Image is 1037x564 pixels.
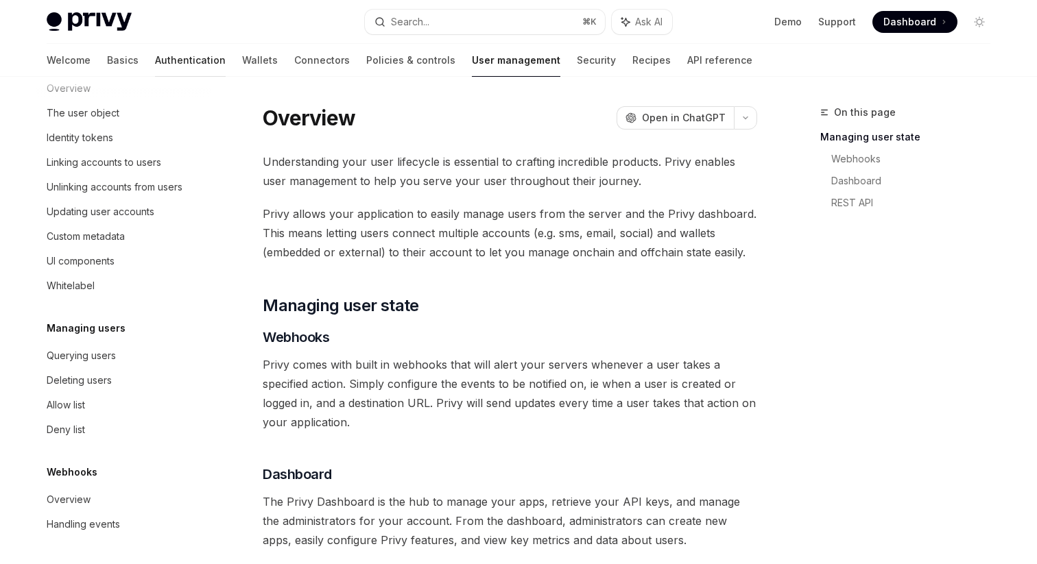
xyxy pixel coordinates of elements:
span: Dashboard [263,465,332,484]
button: Toggle dark mode [968,11,990,33]
a: API reference [687,44,752,77]
a: Dashboard [831,170,1001,192]
a: Dashboard [872,11,957,33]
div: The user object [47,105,119,121]
a: Demo [774,15,802,29]
div: Handling events [47,516,120,532]
a: Basics [107,44,139,77]
div: UI components [47,253,115,269]
span: On this page [834,104,896,121]
img: light logo [47,12,132,32]
a: Overview [36,487,211,512]
h1: Overview [263,106,355,130]
a: Security [577,44,616,77]
button: Ask AI [612,10,672,34]
a: Webhooks [831,148,1001,170]
span: Webhooks [263,328,329,347]
a: Custom metadata [36,224,211,249]
a: Deny list [36,417,211,442]
a: UI components [36,249,211,273]
a: Linking accounts to users [36,150,211,175]
div: Deny list [47,421,85,438]
span: Open in ChatGPT [642,111,726,125]
div: Querying users [47,347,116,364]
a: Connectors [294,44,350,77]
span: Ask AI [635,15,663,29]
a: REST API [831,192,1001,214]
h5: Webhooks [47,464,97,480]
div: Overview [47,491,91,508]
span: Privy allows your application to easily manage users from the server and the Privy dashboard. Thi... [263,204,757,262]
div: Whitelabel [47,278,95,294]
a: Unlinking accounts from users [36,175,211,199]
a: Querying users [36,343,211,368]
a: Identity tokens [36,125,211,150]
a: User management [472,44,560,77]
button: Search...⌘K [365,10,605,34]
span: ⌘ K [582,16,597,27]
span: Understanding your user lifecycle is essential to crafting incredible products. Privy enables use... [263,152,757,191]
a: Updating user accounts [36,199,211,224]
div: Unlinking accounts from users [47,179,182,195]
a: Deleting users [36,368,211,393]
div: Deleting users [47,372,112,389]
div: Updating user accounts [47,204,154,220]
span: Privy comes with built in webhooks that will alert your servers whenever a user takes a specified... [263,355,757,432]
h5: Managing users [47,320,126,336]
div: Custom metadata [47,228,125,245]
a: Handling events [36,512,211,537]
a: Authentication [155,44,226,77]
a: Recipes [632,44,671,77]
a: Allow list [36,393,211,417]
span: Managing user state [263,295,419,317]
button: Open in ChatGPT [617,106,734,130]
a: Policies & controls [366,44,455,77]
a: Welcome [47,44,91,77]
div: Search... [391,14,429,30]
div: Linking accounts to users [47,154,161,171]
span: The Privy Dashboard is the hub to manage your apps, retrieve your API keys, and manage the admini... [263,492,757,550]
a: Managing user state [820,126,1001,148]
div: Allow list [47,397,85,413]
a: Support [818,15,856,29]
span: Dashboard [883,15,936,29]
a: The user object [36,101,211,125]
a: Whitelabel [36,273,211,298]
a: Wallets [242,44,278,77]
div: Identity tokens [47,130,113,146]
